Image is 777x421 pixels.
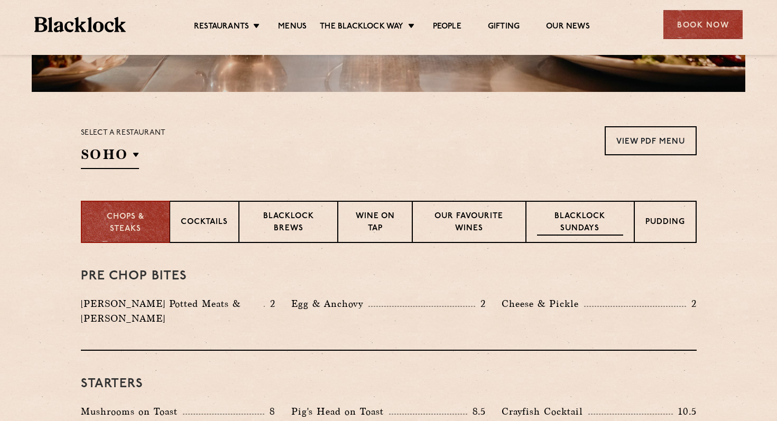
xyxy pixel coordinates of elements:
p: Blacklock Brews [250,211,327,236]
p: Select a restaurant [81,126,166,140]
p: Wine on Tap [349,211,401,236]
p: Crayfish Cocktail [502,404,588,419]
p: Mushrooms on Toast [81,404,183,419]
p: 8.5 [467,405,486,418]
p: Pudding [645,217,685,230]
p: 10.5 [673,405,696,418]
h3: Starters [81,377,697,391]
p: 8 [264,405,275,418]
p: Chops & Steaks [92,211,159,235]
p: Egg & Anchovy [291,296,368,311]
p: Cheese & Pickle [502,296,584,311]
p: Blacklock Sundays [537,211,623,236]
p: 2 [686,297,697,311]
h3: Pre Chop Bites [81,269,697,283]
a: Our News [546,22,590,33]
p: Our favourite wines [423,211,515,236]
a: Menus [278,22,307,33]
div: Book Now [663,10,743,39]
a: The Blacklock Way [320,22,403,33]
a: View PDF Menu [605,126,697,155]
a: Gifting [488,22,520,33]
p: Pig's Head on Toast [291,404,389,419]
img: BL_Textured_Logo-footer-cropped.svg [34,17,126,32]
p: 2 [265,297,275,311]
a: Restaurants [194,22,249,33]
h2: SOHO [81,145,139,169]
p: Cocktails [181,217,228,230]
p: 2 [475,297,486,311]
a: People [433,22,461,33]
p: [PERSON_NAME] Potted Meats & [PERSON_NAME] [81,296,264,326]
